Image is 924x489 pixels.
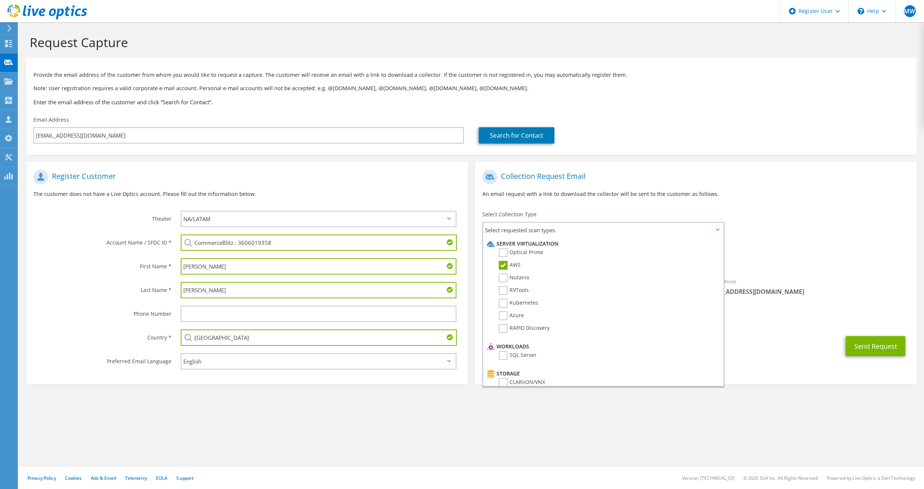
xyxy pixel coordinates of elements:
[33,329,171,341] label: Country *
[703,288,909,296] span: [EMAIL_ADDRESS][DOMAIN_NAME]
[33,71,909,79] p: Provide the email address of the customer from whom you would like to request a capture. The cust...
[91,475,116,481] a: Ads & Email
[125,475,147,481] a: Telemetry
[499,261,521,270] label: AWS
[27,475,56,481] a: Privacy Policy
[475,274,696,299] div: To
[176,475,194,481] a: Support
[483,223,724,237] span: Select requested scan types
[65,475,82,481] a: Cookies
[33,211,171,223] label: Theater
[499,299,538,308] label: Kubernetes
[743,475,818,481] li: © 2025 Dell Inc. All Rights Reserved
[33,98,909,106] h3: Enter the email address of the customer and click “Search for Contact”.
[33,353,171,365] label: Preferred Email Language
[475,240,917,270] div: Requested Collections
[485,342,720,351] li: Workloads
[479,127,554,144] a: Search for Contact
[33,116,69,124] label: Email Address
[30,35,909,50] h1: Request Capture
[858,8,864,14] svg: \n
[499,311,524,320] label: Azure
[482,211,537,218] label: Select Collection Type
[696,274,917,299] div: Sender & From
[499,273,529,282] label: Nutanix
[499,286,529,295] label: RVTools
[33,190,460,198] p: The customer does not have a Live Optics account. Please fill out the information below.
[499,248,543,257] label: Optical Prime
[499,378,545,387] label: CLARiiON/VNX
[33,282,171,294] label: Last Name *
[482,190,909,198] p: An email request with a link to download the collector will be sent to the customer as follows.
[156,475,167,481] a: EULA
[33,258,171,270] label: First Name *
[485,369,720,378] li: Storage
[827,475,915,481] li: Powered by Live Optics, a Dell Technology
[475,303,917,329] div: CC & Reply To
[682,475,734,481] li: Version: [TECHNICAL_ID]
[33,306,171,318] label: Phone Number
[33,170,456,184] h1: Register Customer
[485,239,720,248] li: Server Virtualization
[482,170,905,184] h1: Collection Request Email
[33,84,909,92] p: Note: User registration requires a valid corporate e-mail account. Personal e-mail accounts will ...
[499,351,537,360] label: SQL Server
[499,324,550,333] label: RAPID Discovery
[904,5,916,17] span: MW
[846,336,905,356] button: Send Request
[33,234,171,246] label: Account Name / SFDC ID *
